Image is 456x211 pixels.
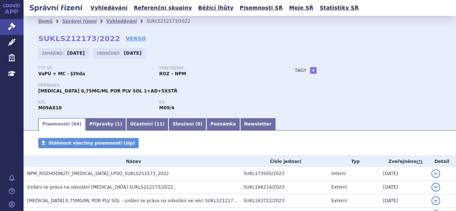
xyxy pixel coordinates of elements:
[27,185,174,190] span: Vzdání se práva na odvolání EVRYSDI SUKLS212173/2022.
[124,51,142,56] strong: [DATE]
[49,141,135,146] span: Stáhnout všechny písemnosti (zip)
[38,100,152,105] p: ATC:
[88,3,130,13] a: Vyhledávání
[196,3,236,13] a: Běžící lhůty
[97,50,122,56] span: Ukončeno:
[27,198,249,203] span: EVRYSDI 0,75MG/ML POR PLV SOL - vzdání se práva na odvolání ve věci SUKLS212173/2022
[240,118,275,131] a: Newsletter
[431,183,440,192] button: detail
[159,100,273,105] p: RS:
[24,156,240,167] th: Název
[126,35,146,42] a: VERSO
[380,167,428,181] td: [DATE]
[240,194,328,208] td: SUKL163722/2023
[38,88,178,94] span: [MEDICAL_DATA] 0,75MG/ML POR PLV SOL 1+AD+5XSTŘ
[106,19,137,24] a: Vyhledávání
[38,105,62,110] strong: RISDIPLAM
[380,194,428,208] td: [DATE]
[295,66,307,75] h3: Tagy
[197,121,200,127] span: 0
[328,156,380,167] th: Typ
[38,83,280,88] p: Přípravek:
[238,3,285,13] a: Písemnosti SŘ
[416,159,422,164] abbr: (?)
[331,185,347,190] span: Externí
[331,198,347,203] span: Externí
[240,167,328,181] td: SUKL173505/2023
[159,66,273,70] p: Stav řízení:
[206,118,240,131] a: Poznámka
[380,181,428,194] td: [DATE]
[317,3,361,13] a: Statistiky SŘ
[38,138,139,148] a: Stáhnout všechny písemnosti (zip)
[132,3,194,13] a: Referenční skupiny
[126,118,169,131] a: Účastníci (11)
[310,67,317,74] a: +
[431,169,440,178] button: detail
[62,19,97,24] a: Správní řízení
[27,171,169,176] span: NPM_ROZHODNUTÍ_EVRYSDI_LPVO_SUKLS212173_2022
[38,19,53,24] a: Domů
[146,16,200,27] li: SUKLS212173/2022
[85,118,126,131] a: Přípravky (1)
[431,196,440,205] button: detail
[117,121,120,127] span: 1
[168,118,206,131] a: Sloučení (0)
[38,34,120,43] strong: SUKLS212173/2022
[380,156,428,167] th: Zveřejněno
[159,105,174,110] strong: risdiplam
[240,156,328,167] th: Číslo jednací
[38,118,85,131] a: Písemnosti (64)
[159,71,186,76] strong: ROZ – NPM
[42,50,65,56] span: Zahájeno:
[24,3,88,13] h2: Správní řízení
[331,171,346,176] span: Interní
[38,66,152,70] p: Typ SŘ:
[67,51,85,56] strong: [DATE]
[287,3,316,13] a: Moje SŘ
[73,121,79,127] span: 64
[428,156,456,167] th: Detail
[38,71,85,76] strong: VaPÚ + MC - §39da
[156,121,163,127] span: 11
[240,181,328,194] td: SUKL168214/2023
